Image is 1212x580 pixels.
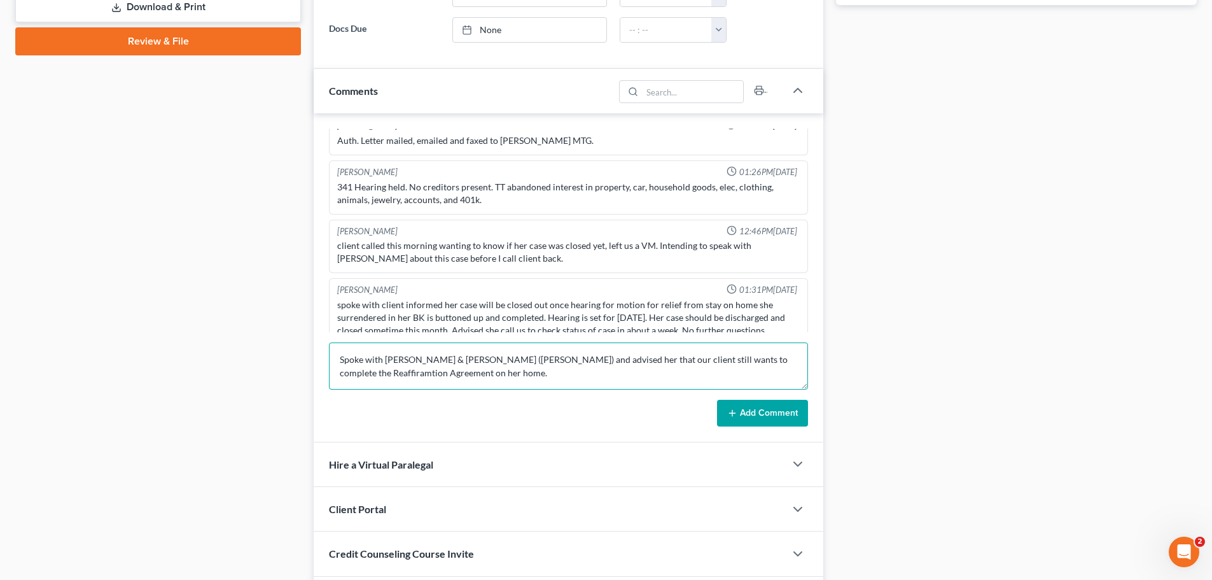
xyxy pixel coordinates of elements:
span: Credit Counseling Course Invite [329,548,474,560]
span: Client Portal [329,503,386,515]
label: Docs Due [323,17,445,43]
div: Auth. Letter mailed, emailed and faxed to [PERSON_NAME] MTG. [337,134,800,147]
div: [PERSON_NAME] [337,284,398,296]
input: -- : -- [620,18,712,42]
span: 01:26PM[DATE] [739,166,797,178]
a: None [453,18,606,42]
div: [PERSON_NAME] [337,166,398,178]
div: client called this morning wanting to know if her case was closed yet, left us a VM. Intending to... [337,239,800,265]
span: Hire a Virtual Paralegal [329,458,433,470]
div: [PERSON_NAME] [337,225,398,237]
div: spoke with client informed her case will be closed out once hearing for motion for relief from st... [337,299,800,337]
span: Comments [329,85,378,97]
button: Add Comment [717,400,808,427]
iframe: Intercom live chat [1169,537,1199,567]
span: 12:46PM[DATE] [739,225,797,237]
span: 2 [1195,537,1205,547]
span: 01:31PM[DATE] [739,284,797,296]
a: Review & File [15,27,301,55]
div: 341 Hearing held. No creditors present. TT abandoned interest in property, car, household goods, ... [337,181,800,206]
input: Search... [643,81,744,103]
